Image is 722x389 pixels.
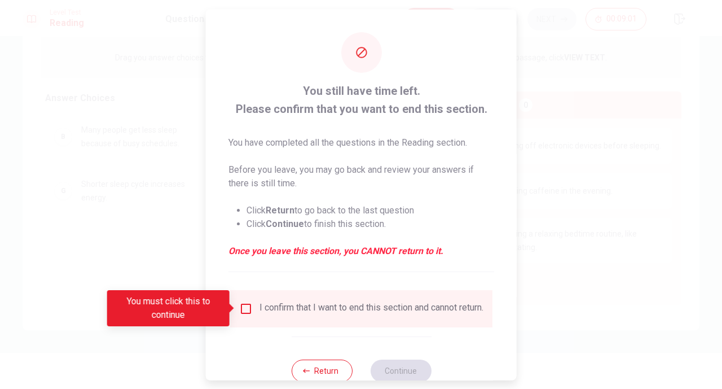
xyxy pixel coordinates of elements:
button: Continue [370,359,431,382]
p: You have completed all the questions in the Reading section. [228,136,494,149]
strong: Return [266,204,294,215]
div: I confirm that I want to end this section and cannot return. [259,301,483,315]
li: Click to go back to the last question [246,203,494,217]
strong: Continue [266,218,304,229]
li: Click to finish this section. [246,217,494,230]
button: Return [291,359,352,382]
span: You still have time left. Please confirm that you want to end this section. [228,81,494,117]
p: Before you leave, you may go back and review your answers if there is still time. [228,163,494,190]
div: You must click this to continue [107,290,230,326]
em: Once you leave this section, you CANNOT return to it. [228,244,494,257]
span: You must click this to continue [239,301,253,315]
